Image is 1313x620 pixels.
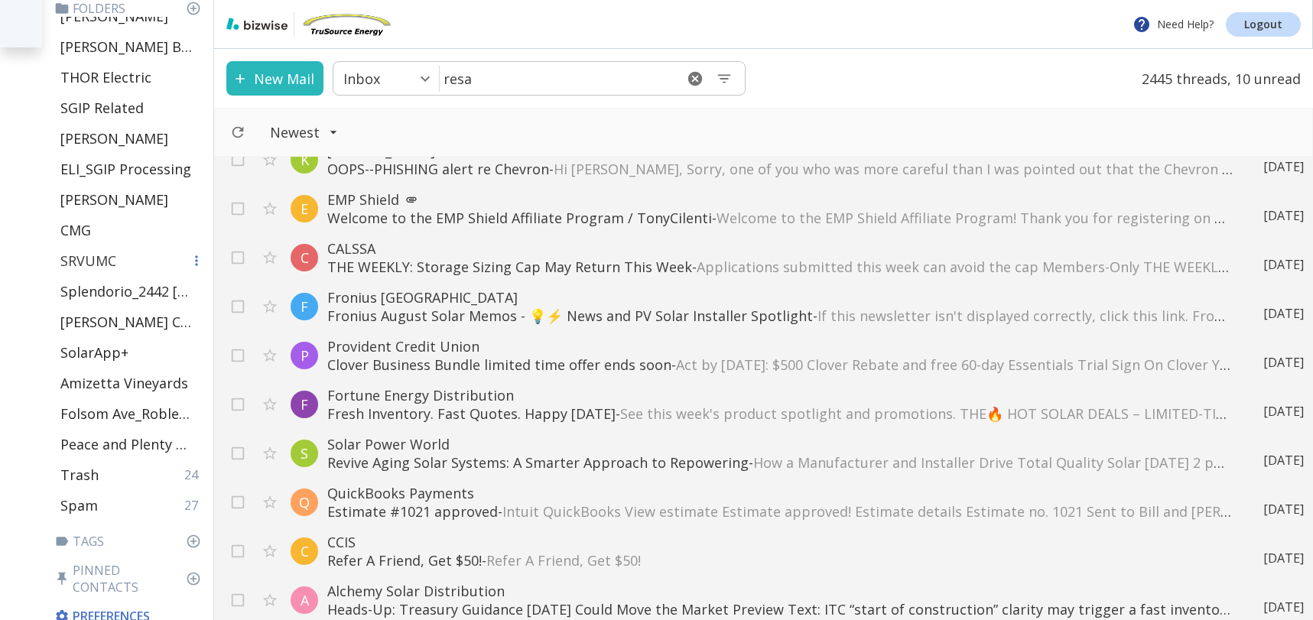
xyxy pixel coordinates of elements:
[327,160,1233,178] p: OOPS--PHISHING alert re Chevron -
[226,18,288,30] img: bizwise
[60,496,98,515] p: Spam
[54,245,207,276] div: SRVUMC
[301,151,309,169] p: K
[54,533,207,550] p: Tags
[301,444,308,463] p: S
[255,115,353,149] button: Filter
[54,31,207,62] div: [PERSON_NAME] Batteries
[60,37,192,56] p: [PERSON_NAME] Batteries
[327,355,1233,374] p: Clover Business Bundle limited time offer ends soon -
[1263,452,1304,469] p: [DATE]
[327,337,1233,355] p: Provident Credit Union
[54,62,207,93] div: THOR Electric
[184,497,204,514] p: 27
[54,276,207,307] div: Splendorio_2442 [GEOGRAPHIC_DATA]
[301,395,308,414] p: F
[327,288,1233,307] p: Fronius [GEOGRAPHIC_DATA]
[1263,256,1304,273] p: [DATE]
[54,123,207,154] div: [PERSON_NAME]
[327,209,1233,227] p: Welcome to the EMP Shield Affiliate Program / TonyCilenti -
[343,70,380,88] p: Inbox
[60,374,188,392] p: Amizetta Vineyards
[440,63,674,94] input: Search
[301,297,308,316] p: F
[54,398,207,429] div: Folsom Ave_Robleto
[1263,207,1304,224] p: [DATE]
[327,435,1233,453] p: Solar Power World
[60,129,168,148] p: [PERSON_NAME]
[301,542,309,560] p: C
[301,248,309,267] p: C
[327,404,1233,423] p: Fresh Inventory. Fast Quotes. Happy [DATE] -
[1263,354,1304,371] p: [DATE]
[1263,501,1304,518] p: [DATE]
[327,533,1233,551] p: CCIS
[327,502,1233,521] p: Estimate #1021 approved -
[327,582,1233,600] p: Alchemy Solar Distribution
[1244,19,1282,30] p: Logout
[327,386,1233,404] p: Fortune Energy Distribution
[224,118,252,146] button: Refresh
[60,466,99,484] p: Trash
[327,239,1233,258] p: CALSSA
[301,12,392,37] img: TruSource Energy, Inc.
[226,61,323,96] button: New Mail
[327,258,1233,276] p: THE WEEKLY: Storage Sizing Cap May Return This Week -
[327,190,1233,209] p: EMP Shield
[60,435,192,453] p: Peace and Plenty Farms
[54,459,207,490] div: Trash24
[54,562,207,596] p: Pinned Contacts
[54,429,207,459] div: Peace and Plenty Farms
[54,154,207,184] div: ELI_SGIP Processing
[1226,12,1301,37] a: Logout
[60,190,168,209] p: [PERSON_NAME]
[60,343,128,362] p: SolarApp+
[1133,15,1214,34] p: Need Help?
[327,600,1233,618] p: Heads-Up: Treasury Guidance [DATE] Could Move the Market Preview Text: ITC “start of construction...
[1263,403,1304,420] p: [DATE]
[60,252,116,270] p: SRVUMC
[54,368,207,398] div: Amizetta Vineyards
[60,313,192,331] p: [PERSON_NAME] CPA Financial
[54,215,207,245] div: CMG
[327,551,1233,570] p: Refer A Friend, Get $50! -
[60,221,91,239] p: CMG
[54,93,207,123] div: SGIP Related
[54,337,207,368] div: SolarApp+
[327,484,1233,502] p: QuickBooks Payments
[184,466,204,483] p: 24
[54,490,207,521] div: Spam27
[1263,599,1304,615] p: [DATE]
[1263,305,1304,322] p: [DATE]
[327,453,1233,472] p: Revive Aging Solar Systems: A Smarter Approach to Repowering -
[301,346,309,365] p: P
[60,282,192,300] p: Splendorio_2442 [GEOGRAPHIC_DATA]
[486,551,977,570] span: Refer A Friend, Get $50! ‌ ‌ ‌ ‌ ‌ ‌ ‌ ‌ ‌ ‌ ‌ ‌ ‌ ‌ ‌ ‌ ‌ ‌ ‌ ‌ ‌ ‌ ‌ ‌ ‌ ‌ ‌ ‌ ‌ ‌ ‌ ‌ ‌ ‌ ‌ ‌ ...
[54,184,207,215] div: [PERSON_NAME]
[299,493,310,511] p: Q
[1263,550,1304,566] p: [DATE]
[327,307,1233,325] p: Fronius August Solar Memos - 💡⚡ News and PV Solar Installer Spotlight -
[60,160,191,178] p: ELI_SGIP Processing
[60,68,151,86] p: THOR Electric
[60,404,192,423] p: Folsom Ave_Robleto
[301,591,309,609] p: A
[60,99,144,117] p: SGIP Related
[1133,61,1301,96] p: 2445 threads, 10 unread
[301,200,308,218] p: E
[54,307,207,337] div: [PERSON_NAME] CPA Financial
[1263,158,1304,175] p: [DATE]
